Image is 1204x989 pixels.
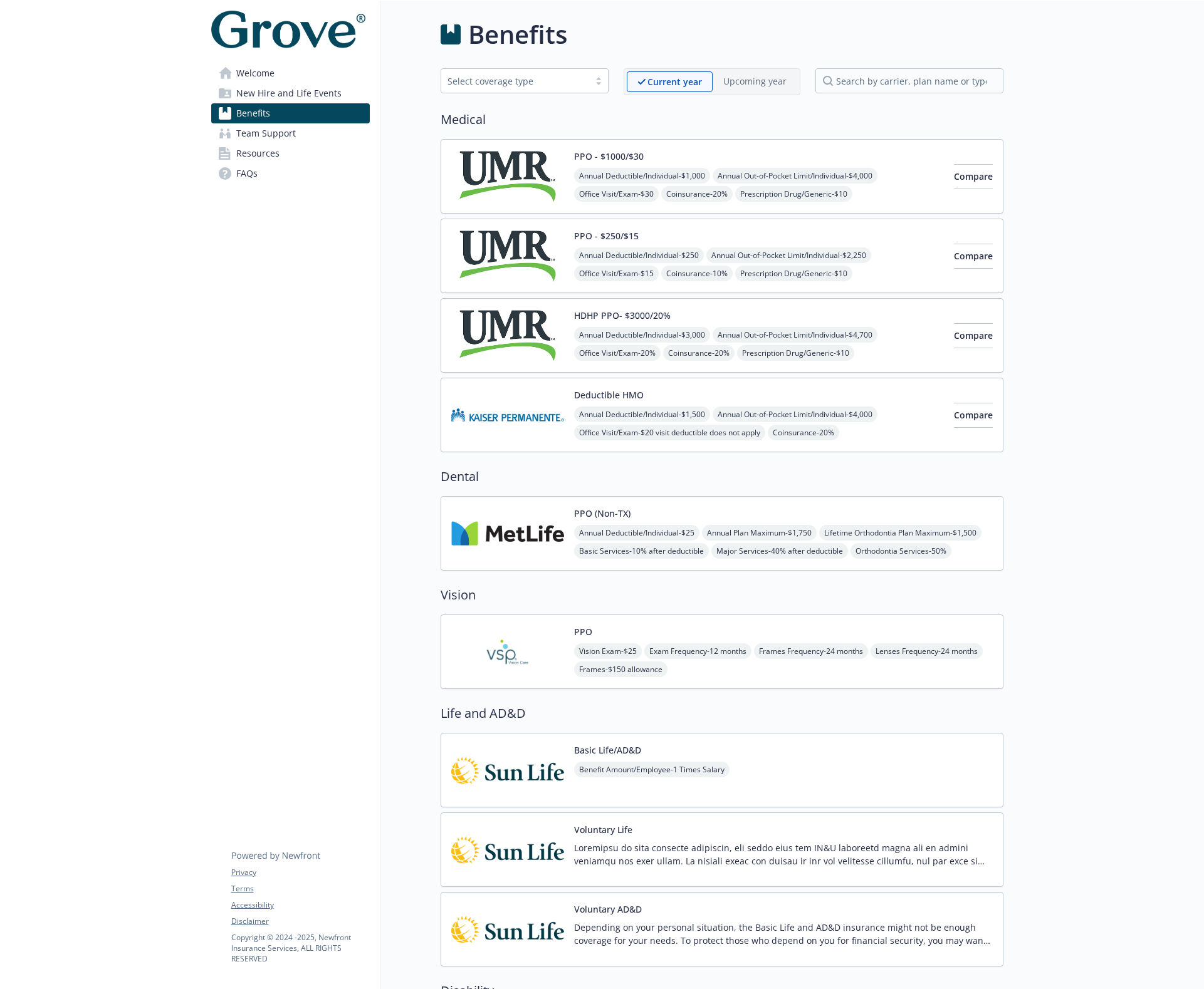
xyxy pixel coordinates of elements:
[236,163,258,184] span: FAQs
[574,309,671,322] button: HDHP PPO- $3000/20%
[574,823,632,836] button: Voluntary Life
[231,883,369,894] a: Terms
[574,425,765,440] span: Office Visit/Exam - $20 visit deductible does not apply
[211,63,370,83] a: Welcome
[574,345,661,361] span: Office Visit/Exam - 20%
[954,323,993,348] button: Compare
[574,661,667,677] span: Frames - $150 allowance
[644,643,751,659] span: Exam Frequency - 12 months
[713,327,877,343] span: Annual Out-of-Pocket Limit/Individual - $4,700
[815,68,1003,93] input: search by carrier, plan name or type
[451,388,564,442] img: Kaiser Permanente Insurance Company carrier logo
[735,186,852,202] span: Prescription Drug/Generic - $10
[574,525,699,541] span: Annual Deductible/Individual - $25
[574,903,642,916] button: Voluntary AD&D
[954,403,993,428] button: Compare
[211,103,370,123] a: Benefits
[574,643,642,659] span: Vision Exam - $25
[236,63,275,83] span: Welcome
[468,16,567,53] h1: Benefits
[441,586,1003,604] h2: Vision
[723,75,787,88] p: Upcoming year
[713,71,797,92] span: Upcoming year
[574,168,710,184] span: Annual Deductible/Individual - $1,000
[647,75,702,88] p: Current year
[713,168,877,184] span: Annual Out-of-Pocket Limit/Individual - $4,000
[574,247,704,263] span: Annual Deductible/Individual - $250
[954,329,993,341] span: Compare
[711,543,848,559] span: Major Services - 40% after deductible
[211,123,370,143] a: Team Support
[574,543,709,559] span: Basic Services - 10% after deductible
[574,921,993,947] p: Depending on your personal situation, the Basic Life and AD&D insurance might not be enough cover...
[574,841,993,867] p: Loremipsu do sita consecte adipiscin, eli seddo eius tem IN&U laboreetd magna ali en admini venia...
[574,406,710,422] span: Annual Deductible/Individual - $1,500
[236,103,270,123] span: Benefits
[236,143,280,163] span: Resources
[768,425,839,440] span: Coinsurance - 20%
[574,507,631,520] button: PPO (Non-TX)
[574,762,730,777] span: Benefit Amount/Employee - 1 Times Salary
[754,643,868,659] span: Frames Frequency - 24 months
[236,123,296,143] span: Team Support
[706,247,871,263] span: Annual Out-of-Pocket Limit/Individual - $2,250
[441,704,1003,723] h2: Life and AD&D
[231,916,369,927] a: Disclaimer
[574,186,659,202] span: Office Visit/Exam - $30
[574,327,710,343] span: Annual Deductible/Individual - $3,000
[211,143,370,163] a: Resources
[236,83,342,103] span: New Hire and Life Events
[441,110,1003,129] h2: Medical
[211,163,370,184] a: FAQs
[451,229,564,282] img: UMR carrier logo
[448,75,583,88] div: Select coverage type
[661,186,733,202] span: Coinsurance - 20%
[574,625,592,638] button: PPO
[441,467,1003,486] h2: Dental
[954,409,993,421] span: Compare
[954,164,993,189] button: Compare
[851,543,951,559] span: Orthodontia Services - 50%
[574,150,644,163] button: PPO - $1000/$30
[231,932,369,964] p: Copyright © 2024 - 2025 , Newfront Insurance Services, ALL RIGHTS RESERVED
[451,625,564,678] img: Vision Service Plan carrier logo
[451,309,564,362] img: UMR carrier logo
[737,345,854,361] span: Prescription Drug/Generic - $10
[574,266,659,281] span: Office Visit/Exam - $15
[574,229,639,242] button: PPO - $250/$15
[735,266,852,281] span: Prescription Drug/Generic - $10
[713,406,877,422] span: Annual Out-of-Pocket Limit/Individual - $4,000
[231,899,369,911] a: Accessibility
[954,250,993,262] span: Compare
[451,150,564,203] img: UMR carrier logo
[661,266,733,281] span: Coinsurance - 10%
[451,507,564,560] img: Metlife Inc carrier logo
[954,244,993,269] button: Compare
[211,83,370,103] a: New Hire and Life Events
[954,170,993,182] span: Compare
[574,388,644,401] button: Deductible HMO
[231,867,369,878] a: Privacy
[663,345,735,361] span: Coinsurance - 20%
[574,743,641,757] button: Basic Life/AD&D
[819,525,982,541] span: Lifetime Orthodontia Plan Maximum - $1,500
[702,525,817,541] span: Annual Plan Maximum - $1,750
[451,743,564,797] img: Sun Life Financial carrier logo
[871,643,983,659] span: Lenses Frequency - 24 months
[451,903,564,956] img: Sun Life Financial carrier logo
[451,823,564,876] img: Sun Life Financial carrier logo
